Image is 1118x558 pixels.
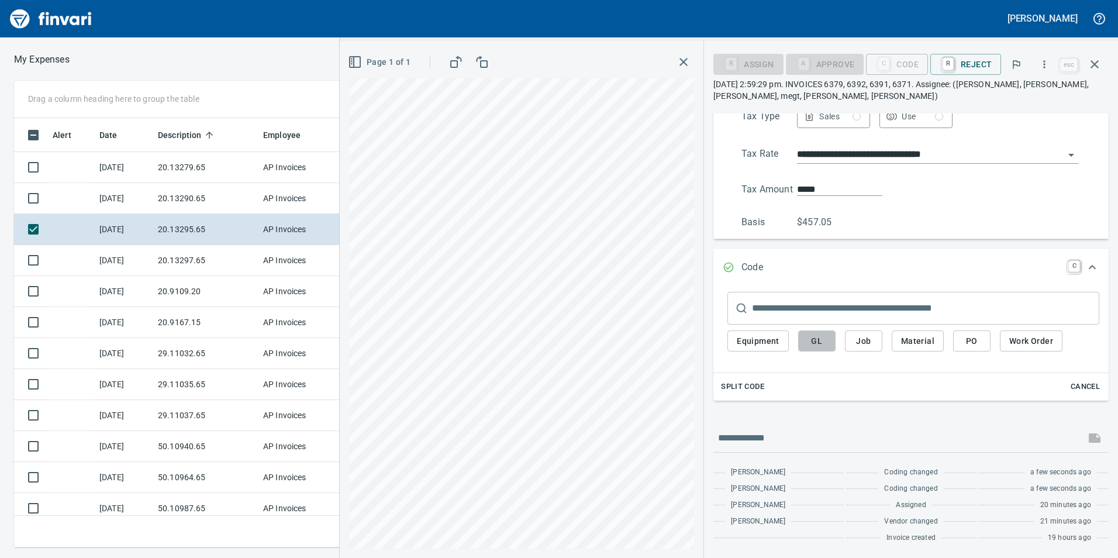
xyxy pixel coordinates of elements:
td: AP Invoices [258,338,346,369]
td: 50.10940.65 [153,431,258,462]
div: Coding Required [786,58,864,68]
td: AP Invoices [258,431,346,462]
p: [DATE] 2:59:29 pm. INVOICES 6379, 6392, 6391, 6371. Assignee: ([PERSON_NAME], [PERSON_NAME], [PER... [713,78,1109,102]
button: GL [798,330,836,352]
div: Expand [713,249,1109,287]
button: Use [879,105,953,128]
span: Vendor changed [884,516,937,528]
span: Split Code [721,380,764,394]
p: Tax Amount [741,182,797,197]
td: [DATE] [95,214,153,245]
span: [PERSON_NAME] [731,500,785,511]
span: Alert [53,128,71,142]
td: [DATE] [95,400,153,431]
img: Finvari [7,5,95,33]
p: Code [741,260,797,275]
p: $457.05 [797,215,853,229]
span: Page 1 of 1 [350,55,410,70]
td: 20.9109.20 [153,276,258,307]
button: Page 1 of 1 [346,51,415,73]
span: Description [158,128,202,142]
p: Tax Rate [741,147,797,164]
td: 20.13297.65 [153,245,258,276]
td: AP Invoices [258,152,346,183]
span: [PERSON_NAME] [731,467,785,478]
button: Split Code [718,378,767,396]
nav: breadcrumb [14,53,70,67]
button: Equipment [727,330,789,352]
td: 20.13279.65 [153,152,258,183]
span: Description [158,128,217,142]
span: Coding changed [884,483,937,495]
td: AP Invoices [258,369,346,400]
td: AP Invoices [258,307,346,338]
td: 29.11037.65 [153,400,258,431]
td: 29.11032.65 [153,338,258,369]
div: Expand [713,287,1109,401]
span: Reject [940,54,992,74]
span: 20 minutes ago [1040,500,1091,511]
span: Cancel [1069,380,1101,394]
td: [DATE] [95,276,153,307]
td: 20.9167.15 [153,307,258,338]
td: [DATE] [95,338,153,369]
p: Tax Type [741,109,797,128]
button: Open [1063,147,1079,163]
td: [DATE] [95,493,153,524]
span: Job [854,334,873,349]
td: [DATE] [95,369,153,400]
span: Coding changed [884,467,937,478]
span: Date [99,128,118,142]
span: PO [962,334,981,349]
span: [PERSON_NAME] [731,483,785,495]
span: Employee [263,128,301,142]
p: My Expenses [14,53,70,67]
span: Date [99,128,133,142]
div: Expand [713,100,1109,239]
span: This records your message into the invoice and notifies anyone mentioned [1081,424,1109,452]
span: GL [808,334,826,349]
td: AP Invoices [258,493,346,524]
button: Job [845,330,882,352]
button: PO [953,330,991,352]
td: [DATE] [95,183,153,214]
td: AP Invoices [258,214,346,245]
button: Material [892,330,944,352]
span: Material [901,334,934,349]
a: C [1068,260,1080,272]
td: 20.13290.65 [153,183,258,214]
span: a few seconds ago [1030,483,1091,495]
span: Alert [53,128,87,142]
td: [DATE] [95,152,153,183]
button: Sales [797,105,870,128]
span: 21 minutes ago [1040,516,1091,528]
a: R [943,57,954,70]
td: 50.10964.65 [153,462,258,493]
button: [PERSON_NAME] [1005,9,1081,27]
span: Work Order [1009,334,1053,349]
button: RReject [930,54,1001,75]
span: Equipment [737,334,779,349]
td: [DATE] [95,431,153,462]
h5: [PERSON_NAME] [1007,12,1078,25]
td: [DATE] [95,245,153,276]
div: Assign [713,58,783,68]
p: Drag a column heading here to group the table [28,93,199,105]
td: AP Invoices [258,276,346,307]
td: AP Invoices [258,245,346,276]
button: Cancel [1067,378,1104,396]
span: Close invoice [1057,50,1109,78]
a: esc [1060,58,1078,71]
p: Basis [741,215,797,229]
span: Assigned [896,500,926,511]
button: More [1031,51,1057,77]
td: [DATE] [95,462,153,493]
td: 29.11035.65 [153,369,258,400]
td: AP Invoices [258,400,346,431]
div: Sales [819,109,861,124]
div: Use [902,109,943,124]
td: 20.13295.65 [153,214,258,245]
td: 50.10987.65 [153,493,258,524]
button: Flag [1003,51,1029,77]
